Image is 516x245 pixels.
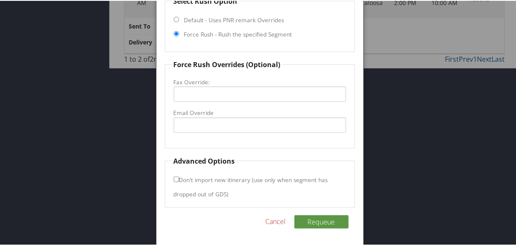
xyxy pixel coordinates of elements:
input: Don't import new itinerary (use only when segment has dropped out of GDS) [174,176,179,181]
a: Cancel [266,216,286,226]
legend: Advanced Options [172,155,236,165]
button: Requeue [294,214,349,228]
label: Default - Uses PNR remark Overrides [184,15,284,23]
legend: Force Rush Overrides (Optional) [172,59,282,69]
label: Don't import new itinerary (use only when segment has dropped out of GDS) [174,171,328,201]
label: Fax Override: [174,77,346,86]
label: Force Rush - Rush the specified Segment [184,29,292,38]
label: Email Override [174,108,346,116]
